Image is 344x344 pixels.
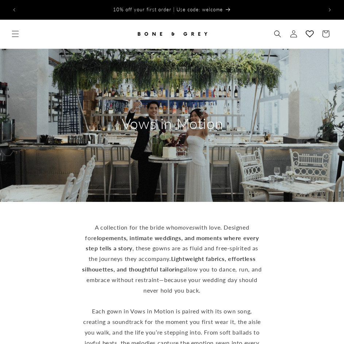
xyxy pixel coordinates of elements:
[86,234,259,252] strong: elopements, intimate weddings, and moments where every step tells a story
[82,255,255,273] strong: Lightweight fabrics, effortless silhouettes, and thoughtful tailoring
[113,7,223,12] span: 10% off your first order | Use code: welcome
[6,2,22,18] button: Previous announcement
[103,114,241,133] h2: Vows in Motion
[7,26,23,42] summary: Menu
[322,2,338,18] button: Next announcement
[136,26,209,42] img: Bone and Grey Bridal
[133,23,211,45] a: Bone and Grey Bridal
[178,224,195,231] em: moves
[270,26,286,42] summary: Search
